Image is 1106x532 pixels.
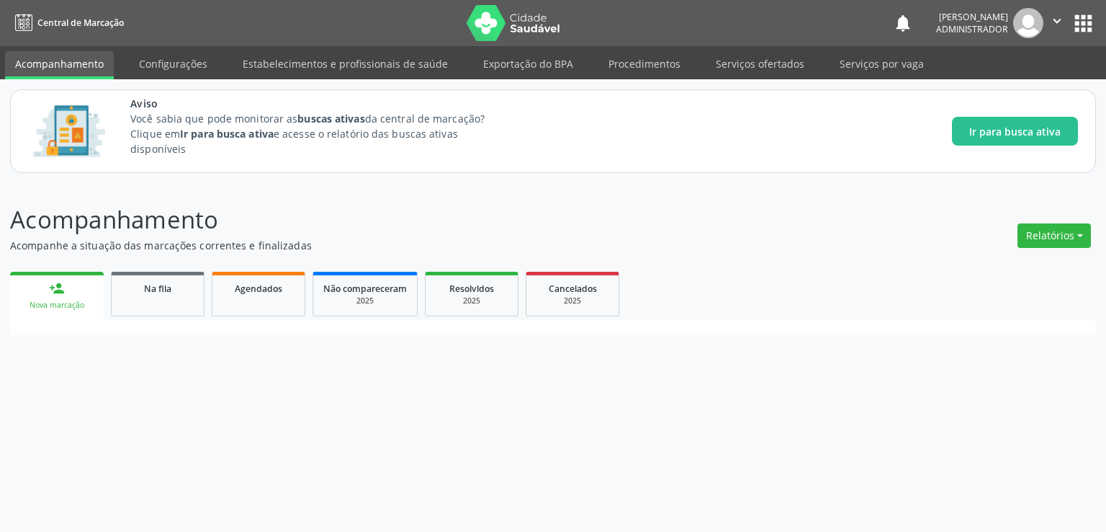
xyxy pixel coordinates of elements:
[952,117,1078,146] button: Ir para busca ativa
[598,51,691,76] a: Procedimentos
[969,124,1061,139] span: Ir para busca ativa
[5,51,114,79] a: Acompanhamento
[323,283,407,295] span: Não compareceram
[297,112,364,125] strong: buscas ativas
[893,13,913,33] button: notifications
[473,51,583,76] a: Exportação do BPA
[936,23,1008,35] span: Administrador
[233,51,458,76] a: Estabelecimentos e profissionais de saúde
[130,96,511,111] span: Aviso
[1049,13,1065,29] i: 
[10,11,124,35] a: Central de Marcação
[536,296,608,306] div: 2025
[436,296,508,306] div: 2025
[323,296,407,306] div: 2025
[936,11,1008,23] div: [PERSON_NAME]
[1043,8,1071,38] button: 
[180,127,274,141] strong: Ir para busca ativa
[1071,11,1096,36] button: apps
[706,51,814,76] a: Serviços ofertados
[1017,223,1091,248] button: Relatórios
[37,17,124,29] span: Central de Marcação
[130,111,511,156] p: Você sabia que pode monitorar as da central de marcação? Clique em e acesse o relatório das busca...
[449,283,494,295] span: Resolvidos
[1013,8,1043,38] img: img
[129,51,217,76] a: Configurações
[829,51,934,76] a: Serviços por vaga
[10,202,770,238] p: Acompanhamento
[10,238,770,253] p: Acompanhe a situação das marcações correntes e finalizadas
[20,300,94,311] div: Nova marcação
[549,283,597,295] span: Cancelados
[235,283,282,295] span: Agendados
[49,280,65,296] div: person_add
[144,283,171,295] span: Na fila
[28,99,110,164] img: Imagem de CalloutCard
